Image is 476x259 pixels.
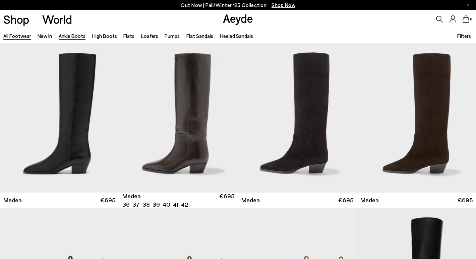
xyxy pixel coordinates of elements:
a: Next slide Previous slide [119,43,238,193]
a: Flat Sandals [186,33,213,39]
div: 1 / 6 [119,43,238,193]
a: All Footwear [3,33,31,39]
a: Pumps [165,33,180,39]
span: 0 [469,17,473,21]
li: 40 [163,200,170,209]
span: Medea [360,196,379,204]
li: 42 [181,200,188,209]
ul: variant [122,200,186,209]
a: Loafers [141,33,158,39]
a: Aeyde [223,11,253,25]
a: Medea €695 [357,193,476,208]
a: Shop [3,13,29,25]
a: Medea 36 37 38 39 40 41 42 €695 [119,193,238,208]
span: €695 [338,196,353,204]
span: Medea [3,196,22,204]
a: New In [38,33,52,39]
p: Out Now | Fall/Winter ‘25 Collection [181,1,295,9]
li: 37 [132,200,140,209]
span: €695 [458,196,473,204]
span: Filters [457,33,471,39]
img: Medea Suede Knee-High Boots [238,43,357,193]
a: Flats [123,33,134,39]
li: 41 [173,200,178,209]
img: Medea Suede Knee-High Boots [357,43,476,193]
li: 38 [142,200,150,209]
img: Medea Knee-High Boots [119,43,238,193]
li: 36 [122,200,130,209]
span: €695 [219,192,234,209]
a: 0 [463,15,469,23]
a: World [42,13,72,25]
li: 39 [153,200,160,209]
span: €695 [100,196,115,204]
a: High Boots [92,33,117,39]
a: Ankle Boots [59,33,85,39]
span: Medea [241,196,260,204]
a: Medea €695 [238,193,357,208]
a: Heeled Sandals [220,33,253,39]
span: Medea [122,192,141,200]
span: Navigate to /collections/new-in [272,2,295,8]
